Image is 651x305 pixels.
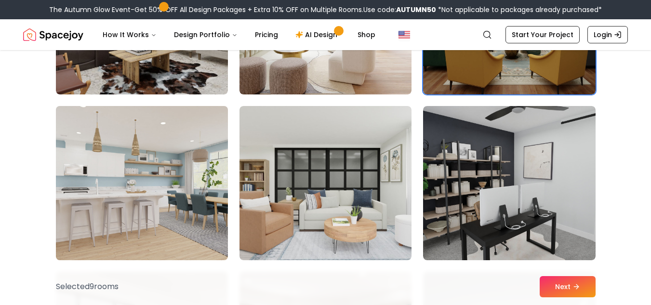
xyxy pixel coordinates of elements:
[49,5,602,14] div: The Autumn Glow Event-Get 50% OFF All Design Packages + Extra 10% OFF on Multiple Rooms.
[399,29,410,40] img: United States
[363,5,436,14] span: Use code:
[52,102,232,264] img: Room room-61
[436,5,602,14] span: *Not applicable to packages already purchased*
[505,26,580,43] a: Start Your Project
[95,25,383,44] nav: Main
[540,276,596,297] button: Next
[350,25,383,44] a: Shop
[288,25,348,44] a: AI Design
[23,25,83,44] a: Spacejoy
[239,106,412,260] img: Room room-62
[423,106,595,260] img: Room room-63
[587,26,628,43] a: Login
[95,25,164,44] button: How It Works
[23,19,628,50] nav: Global
[56,281,119,292] p: Selected 9 room s
[166,25,245,44] button: Design Portfolio
[396,5,436,14] b: AUTUMN50
[23,25,83,44] img: Spacejoy Logo
[247,25,286,44] a: Pricing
